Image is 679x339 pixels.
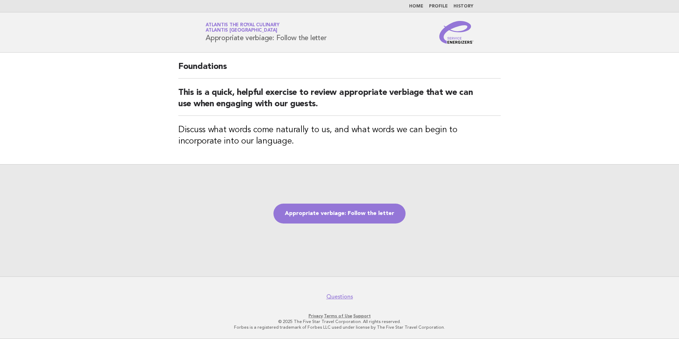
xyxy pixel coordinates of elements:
a: Appropriate verbiage: Follow the letter [273,204,406,224]
span: Atlantis [GEOGRAPHIC_DATA] [206,28,277,33]
img: Service Energizers [439,21,473,44]
a: Profile [429,4,448,9]
h2: Foundations [178,61,501,79]
a: Terms of Use [324,313,352,318]
p: · · [122,313,557,319]
a: Support [353,313,371,318]
h1: Appropriate verbiage: Follow the letter [206,23,326,42]
a: History [453,4,473,9]
p: © 2025 The Five Star Travel Corporation. All rights reserved. [122,319,557,324]
a: Privacy [309,313,323,318]
a: Questions [326,293,353,300]
h2: This is a quick, helpful exercise to review appropriate verbiage that we can use when engaging wi... [178,87,501,116]
h3: Discuss what words come naturally to us, and what words we can begin to incorporate into our lang... [178,124,501,147]
p: Forbes is a registered trademark of Forbes LLC used under license by The Five Star Travel Corpora... [122,324,557,330]
a: Home [409,4,423,9]
a: Atlantis the Royal CulinaryAtlantis [GEOGRAPHIC_DATA] [206,23,279,33]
